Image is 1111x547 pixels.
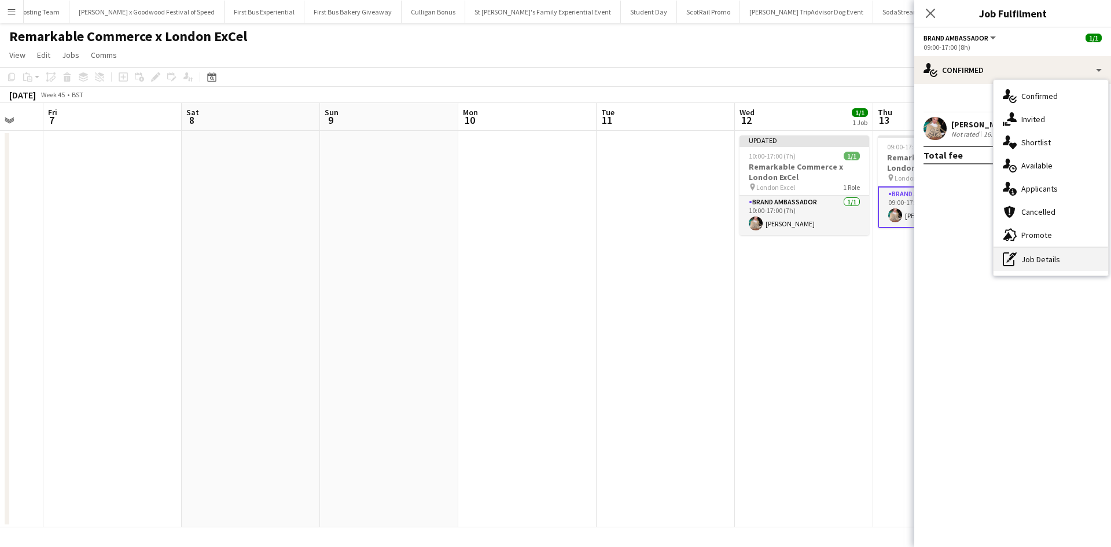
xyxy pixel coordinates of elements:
[9,50,25,60] span: View
[1021,137,1051,148] span: Shortlist
[924,34,988,42] span: Brand Ambassador
[91,50,117,60] span: Comms
[756,183,795,192] span: London Excel
[924,43,1102,52] div: 09:00-17:00 (8h)
[878,135,1007,228] app-job-card: 09:00-17:00 (8h)1/1Remarkable Commerce x London ExCel London Excel1 RoleBrand Ambassador1/109:00-...
[914,6,1111,21] h3: Job Fulfilment
[844,152,860,160] span: 1/1
[186,107,199,118] span: Sat
[38,90,67,99] span: Week 45
[323,113,339,127] span: 9
[740,1,873,23] button: [PERSON_NAME] TripAdvisor Dog Event
[878,186,1007,228] app-card-role: Brand Ambassador1/109:00-17:00 (8h)[PERSON_NAME]
[325,107,339,118] span: Sun
[740,107,755,118] span: Wed
[878,107,892,118] span: Thu
[32,47,55,63] a: Edit
[86,47,122,63] a: Comms
[599,113,615,127] span: 11
[876,113,892,127] span: 13
[225,1,304,23] button: First Bus Experiential
[48,107,57,118] span: Fri
[740,135,869,235] app-job-card: Updated10:00-17:00 (7h)1/1Remarkable Commerce x London ExCel London Excel1 RoleBrand Ambassador1/...
[304,1,402,23] button: First Bus Bakery Giveaway
[1086,34,1102,42] span: 1/1
[9,89,36,101] div: [DATE]
[69,1,225,23] button: [PERSON_NAME] x Goodwood Festival of Speed
[843,183,860,192] span: 1 Role
[914,56,1111,84] div: Confirmed
[1021,91,1058,101] span: Confirmed
[887,142,934,151] span: 09:00-17:00 (8h)
[895,174,933,182] span: London Excel
[1021,207,1055,217] span: Cancelled
[37,50,50,60] span: Edit
[621,1,677,23] button: Student Day
[981,130,1007,138] div: 16.9km
[5,47,30,63] a: View
[57,47,84,63] a: Jobs
[465,1,621,23] button: St [PERSON_NAME]'s Family Experiential Event
[749,152,796,160] span: 10:00-17:00 (7h)
[463,107,478,118] span: Mon
[738,113,755,127] span: 12
[9,28,247,45] h1: Remarkable Commerce x London ExCel
[924,34,998,42] button: Brand Ambassador
[740,196,869,235] app-card-role: Brand Ambassador1/110:00-17:00 (7h)[PERSON_NAME]
[1021,230,1052,240] span: Promote
[46,113,57,127] span: 7
[852,108,868,117] span: 1/1
[852,118,867,127] div: 1 Job
[601,107,615,118] span: Tue
[185,113,199,127] span: 8
[677,1,740,23] button: ScotRail Promo
[72,90,83,99] div: BST
[62,50,79,60] span: Jobs
[1021,114,1045,124] span: Invited
[951,130,981,138] div: Not rated
[994,248,1108,271] div: Job Details
[740,135,869,145] div: Updated
[740,161,869,182] h3: Remarkable Commerce x London ExCel
[873,1,946,23] button: SodaStream Wilko
[878,152,1007,173] h3: Remarkable Commerce x London ExCel
[951,119,1013,130] div: [PERSON_NAME]
[402,1,465,23] button: Culligan Bonus
[924,149,963,161] div: Total fee
[1021,183,1058,194] span: Applicants
[461,113,478,127] span: 10
[1021,160,1053,171] span: Available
